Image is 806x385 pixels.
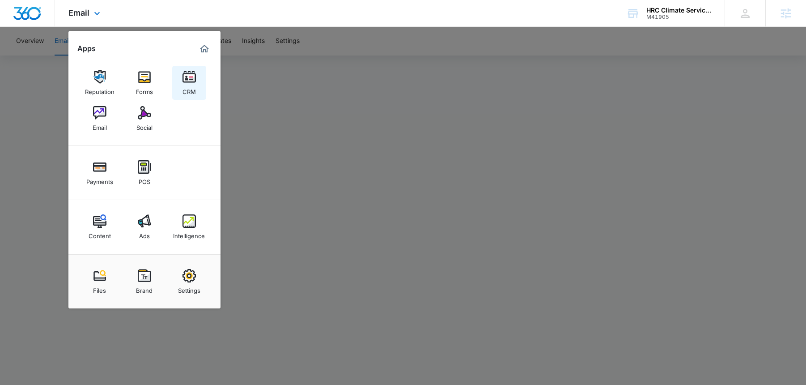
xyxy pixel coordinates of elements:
div: Reputation [85,84,115,95]
a: Ads [127,210,161,244]
a: Settings [172,265,206,299]
a: Reputation [83,66,117,100]
div: Content [89,228,111,240]
div: Social [136,120,153,131]
a: Brand [127,265,161,299]
div: Payments [86,174,113,185]
div: Files [93,282,106,294]
a: Content [83,210,117,244]
div: POS [139,174,150,185]
a: Files [83,265,117,299]
div: Forms [136,84,153,95]
a: Intelligence [172,210,206,244]
a: Social [127,102,161,136]
span: Email [68,8,89,17]
div: Settings [178,282,200,294]
a: Payments [83,156,117,190]
a: Marketing 360® Dashboard [197,42,212,56]
div: Brand [136,282,153,294]
div: Email [93,120,107,131]
a: Email [83,102,117,136]
a: POS [127,156,161,190]
h2: Apps [77,44,96,53]
a: Forms [127,66,161,100]
div: Intelligence [173,228,205,240]
div: CRM [182,84,196,95]
div: Ads [139,228,150,240]
a: CRM [172,66,206,100]
div: account id [646,14,712,20]
div: account name [646,7,712,14]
